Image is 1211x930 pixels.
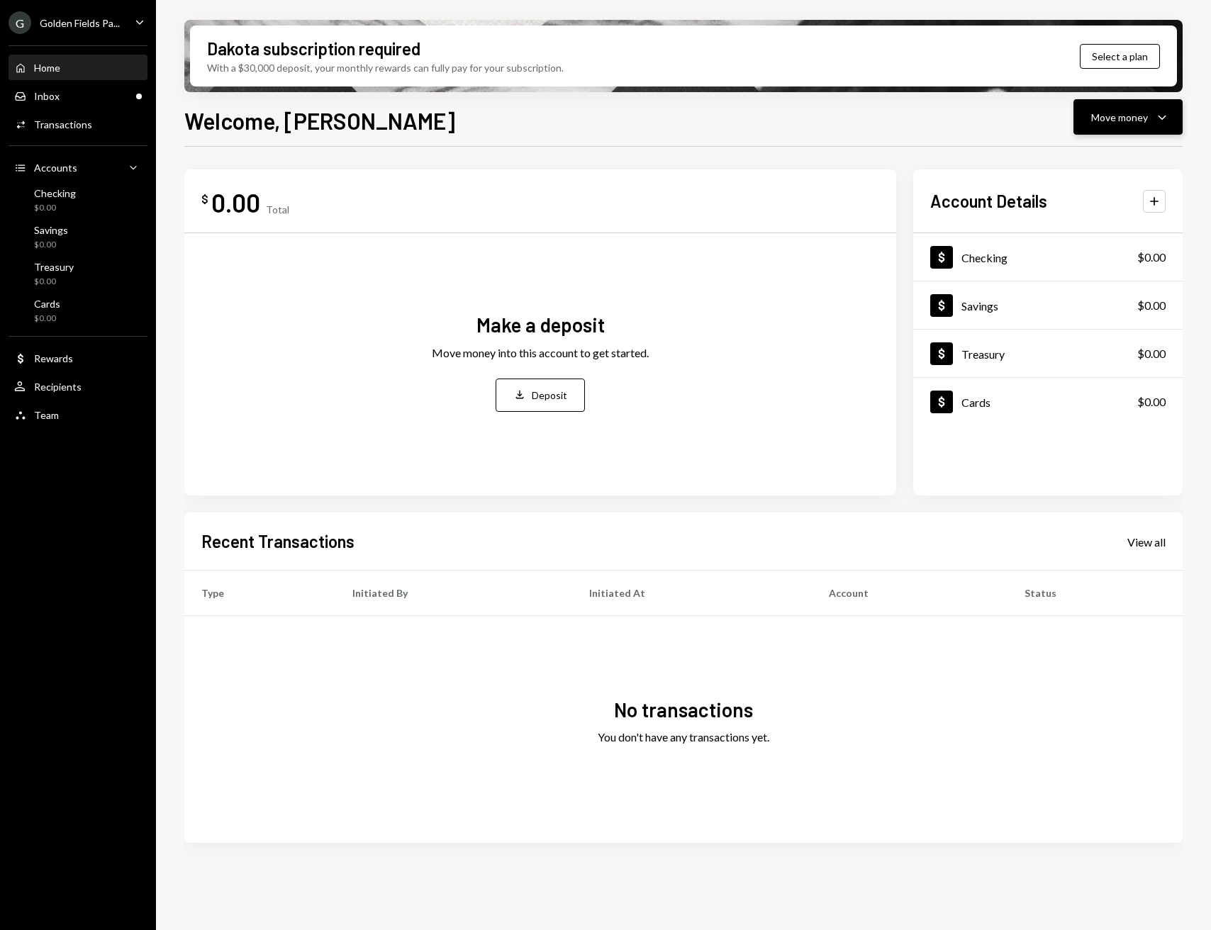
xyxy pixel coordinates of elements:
a: View all [1127,534,1166,549]
div: $0.00 [1137,297,1166,314]
button: Deposit [496,379,585,412]
h2: Account Details [930,189,1047,213]
a: Checking$0.00 [9,183,147,217]
div: $0.00 [34,239,68,251]
div: Savings [961,299,998,313]
th: Initiated By [335,571,573,616]
a: Home [9,55,147,80]
div: Dakota subscription required [207,37,420,60]
div: Home [34,62,60,74]
div: $0.00 [34,276,74,288]
div: Cards [961,396,990,409]
a: Treasury$0.00 [913,330,1183,377]
div: Move money [1091,110,1148,125]
div: Checking [961,251,1008,264]
div: Checking [34,187,76,199]
div: No transactions [614,696,753,724]
a: Rewards [9,345,147,371]
th: Account [812,571,1008,616]
a: Treasury$0.00 [9,257,147,291]
div: Treasury [34,261,74,273]
h2: Recent Transactions [201,530,355,553]
a: Recipients [9,374,147,399]
div: Make a deposit [476,311,605,339]
div: G [9,11,31,34]
div: $0.00 [1137,345,1166,362]
div: $0.00 [34,313,60,325]
div: 0.00 [211,186,260,218]
div: Recipients [34,381,82,393]
div: $0.00 [1137,393,1166,410]
a: Inbox [9,83,147,108]
div: Transactions [34,118,92,130]
a: Accounts [9,155,147,180]
div: $ [201,192,208,206]
div: With a $30,000 deposit, your monthly rewards can fully pay for your subscription. [207,60,564,75]
a: Savings$0.00 [9,220,147,254]
div: Move money into this account to get started. [432,344,649,362]
th: Type [184,571,335,616]
div: View all [1127,535,1166,549]
a: Team [9,402,147,427]
div: Team [34,409,59,421]
a: Cards$0.00 [913,378,1183,425]
a: Cards$0.00 [9,293,147,327]
th: Status [1008,571,1183,616]
a: Transactions [9,111,147,137]
div: Rewards [34,352,73,364]
div: Accounts [34,162,77,174]
div: Savings [34,224,68,236]
div: Total [266,203,289,215]
h1: Welcome, [PERSON_NAME] [184,106,455,135]
div: $0.00 [1137,249,1166,266]
th: Initiated At [572,571,811,616]
div: Treasury [961,347,1005,361]
div: Golden Fields Pa... [40,17,120,29]
div: Cards [34,298,60,310]
div: Deposit [532,388,567,403]
div: You don't have any transactions yet. [598,729,769,746]
a: Checking$0.00 [913,233,1183,281]
a: Savings$0.00 [913,281,1183,329]
div: $0.00 [34,202,76,214]
button: Select a plan [1080,44,1160,69]
button: Move money [1073,99,1183,135]
div: Inbox [34,90,60,102]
